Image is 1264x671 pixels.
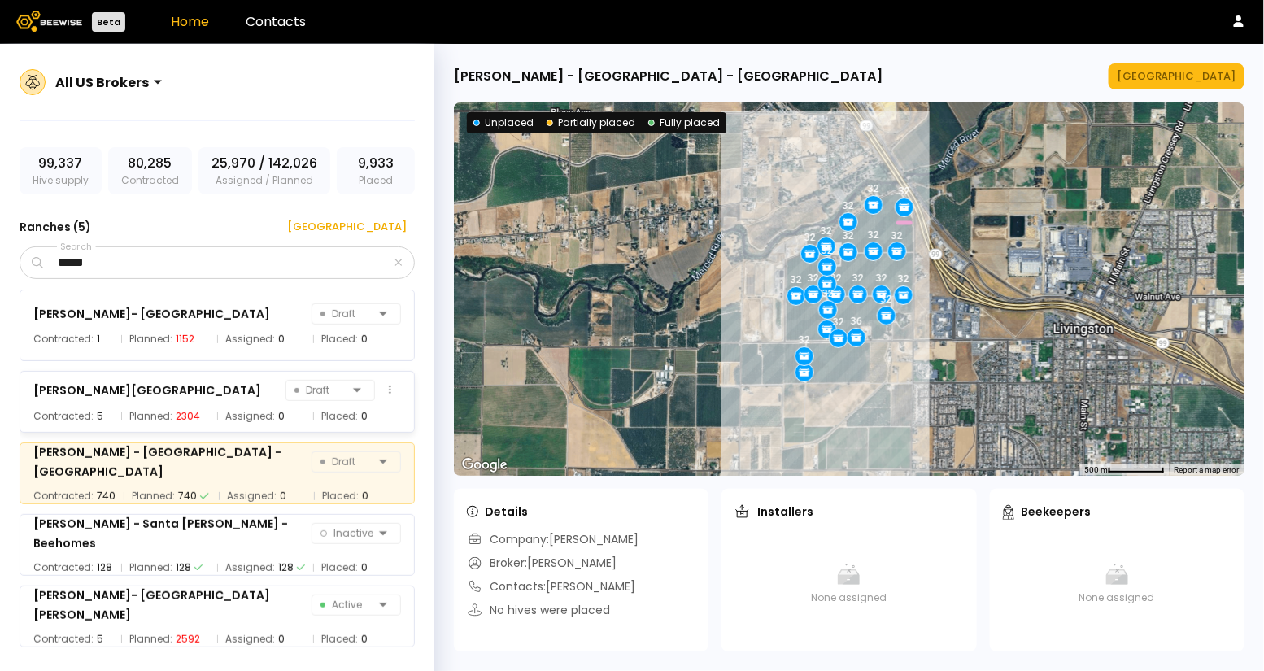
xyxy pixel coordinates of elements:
[33,488,94,504] span: Contracted:
[280,488,286,504] div: 0
[178,488,197,504] div: 740
[225,331,275,347] span: Assigned:
[55,72,149,93] div: All US Brokers
[276,219,407,235] div: [GEOGRAPHIC_DATA]
[227,488,277,504] span: Assigned:
[852,272,864,284] div: 32
[1117,68,1236,85] div: [GEOGRAPHIC_DATA]
[467,531,639,548] div: Company: [PERSON_NAME]
[361,560,368,576] div: 0
[898,273,909,285] div: 32
[268,214,415,240] button: [GEOGRAPHIC_DATA]
[97,560,112,576] div: 128
[129,331,172,347] span: Planned:
[97,331,100,347] div: 1
[20,147,102,194] div: Hive supply
[804,232,816,243] div: 32
[33,586,312,625] div: [PERSON_NAME]- [GEOGRAPHIC_DATA][PERSON_NAME]
[129,408,172,425] span: Planned:
[320,595,373,615] span: Active
[734,531,963,637] div: None assigned
[320,524,373,543] span: Inactive
[458,455,512,476] img: Google
[1079,464,1170,476] button: Map Scale: 500 m per 66 pixels
[129,631,172,647] span: Planned:
[211,154,317,173] span: 25,970 / 142,026
[39,154,83,173] span: 99,337
[225,631,275,647] span: Assigned:
[1175,465,1240,474] a: Report a map error
[851,316,862,327] div: 36
[278,331,285,347] div: 0
[868,229,879,240] div: 32
[833,316,844,328] div: 32
[294,381,347,400] span: Draft
[33,331,94,347] span: Contracted:
[198,147,330,194] div: Assigned / Planned
[321,560,358,576] span: Placed:
[547,115,635,130] div: Partially placed
[132,488,175,504] span: Planned:
[16,11,82,32] img: Beewise logo
[361,331,368,347] div: 0
[246,12,306,31] a: Contacts
[225,408,275,425] span: Assigned:
[891,229,903,241] div: 32
[881,294,892,305] div: 32
[33,560,94,576] span: Contracted:
[843,230,854,242] div: 32
[129,560,172,576] span: Planned:
[171,12,209,31] a: Home
[473,115,534,130] div: Unplaced
[358,154,394,173] span: 9,933
[362,488,368,504] div: 0
[321,331,358,347] span: Placed:
[821,224,832,236] div: 32
[1109,63,1244,89] button: [GEOGRAPHIC_DATA]
[467,602,610,619] div: No hives were placed
[278,560,294,576] div: 128
[467,578,635,595] div: Contacts: [PERSON_NAME]
[361,631,368,647] div: 0
[108,147,192,194] div: Contracted
[648,115,720,130] div: Fully placed
[799,334,810,346] div: 32
[33,408,94,425] span: Contracted:
[322,488,359,504] span: Placed:
[129,154,172,173] span: 80,285
[458,455,512,476] a: Open this area in Google Maps (opens a new window)
[791,273,802,285] div: 32
[822,244,833,255] div: 32
[20,216,91,238] h3: Ranches ( 5 )
[361,408,368,425] div: 0
[33,631,94,647] span: Contracted:
[337,147,415,194] div: Placed
[33,304,270,324] div: [PERSON_NAME]- [GEOGRAPHIC_DATA]
[33,514,312,553] div: [PERSON_NAME] - Santa [PERSON_NAME] - Beehomes
[97,488,116,504] div: 740
[176,560,191,576] div: 128
[92,12,125,32] div: Beta
[808,272,819,284] div: 32
[97,631,103,647] div: 5
[1084,465,1108,474] span: 500 m
[320,304,373,324] span: Draft
[1003,503,1092,520] div: Beekeepers
[899,185,910,197] div: 32
[734,503,813,520] div: Installers
[225,560,275,576] span: Assigned:
[97,408,103,425] div: 5
[320,452,373,472] span: Draft
[467,555,617,572] div: Broker: [PERSON_NAME]
[278,631,285,647] div: 0
[176,631,200,647] div: 2592
[33,381,261,400] div: [PERSON_NAME][GEOGRAPHIC_DATA]
[321,631,358,647] span: Placed:
[33,442,312,481] div: [PERSON_NAME] - [GEOGRAPHIC_DATA] - [GEOGRAPHIC_DATA]
[454,67,883,86] div: [PERSON_NAME] - [GEOGRAPHIC_DATA] - [GEOGRAPHIC_DATA]
[321,408,358,425] span: Placed:
[1003,531,1231,637] div: None assigned
[278,408,285,425] div: 0
[176,331,194,347] div: 1152
[822,287,834,298] div: 32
